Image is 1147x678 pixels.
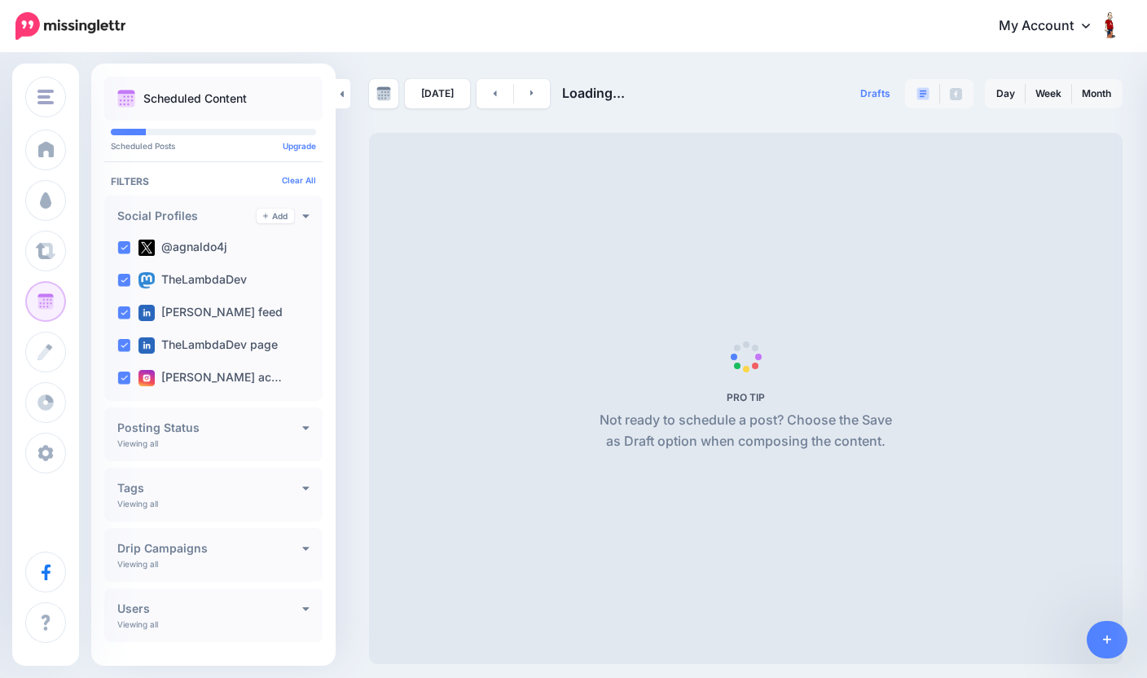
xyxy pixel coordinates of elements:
a: Add [257,209,294,223]
p: Scheduled Posts [111,142,316,150]
p: Viewing all [117,559,158,569]
h4: Tags [117,482,302,494]
label: [PERSON_NAME] ac… [138,370,282,386]
a: Clear All [282,175,316,185]
h4: Social Profiles [117,210,257,222]
img: Missinglettr [15,12,125,40]
span: Loading... [562,85,625,101]
img: mastodon-square.png [138,272,155,288]
img: instagram-square.png [138,370,155,386]
a: Month [1072,81,1121,107]
a: My Account [982,7,1123,46]
a: Drafts [850,79,900,108]
h4: Posting Status [117,422,302,434]
a: Day [987,81,1025,107]
a: [DATE] [405,79,470,108]
p: Viewing all [117,619,158,629]
h4: Filters [111,175,316,187]
h5: PRO TIP [593,391,899,403]
img: linkedin-square.png [138,337,155,354]
img: paragraph-boxed.png [916,87,929,100]
h4: Users [117,603,302,614]
label: [PERSON_NAME] feed [138,305,283,321]
h4: Drip Campaigns [117,543,302,554]
a: Upgrade [283,141,316,151]
img: calendar.png [117,90,135,108]
img: twitter-square.png [138,240,155,256]
img: facebook-grey-square.png [950,88,962,100]
label: @agnaldo4j [138,240,227,256]
label: TheLambdaDev [138,272,247,288]
p: Viewing all [117,438,158,448]
span: Drafts [860,89,890,99]
img: menu.png [37,90,54,104]
p: Scheduled Content [143,93,247,104]
img: linkedin-square.png [138,305,155,321]
p: Not ready to schedule a post? Choose the Save as Draft option when composing the content. [593,410,899,452]
img: calendar-grey-darker.png [376,86,391,101]
p: Viewing all [117,499,158,508]
label: TheLambdaDev page [138,337,278,354]
a: Week [1026,81,1071,107]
